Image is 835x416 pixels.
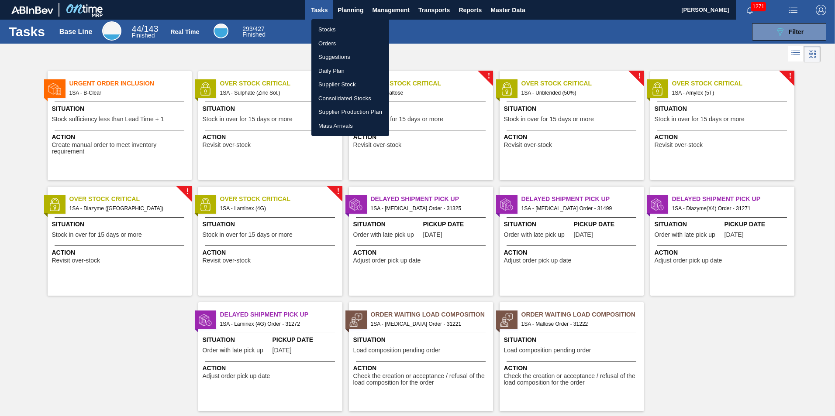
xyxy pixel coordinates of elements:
a: Mass Arrivals [311,119,389,133]
a: Supplier Stock [311,78,389,92]
a: Orders [311,37,389,51]
a: Suggestions [311,50,389,64]
a: Stocks [311,23,389,37]
a: Supplier Production Plan [311,105,389,119]
a: Daily Plan [311,64,389,78]
a: Consolidated Stocks [311,92,389,106]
